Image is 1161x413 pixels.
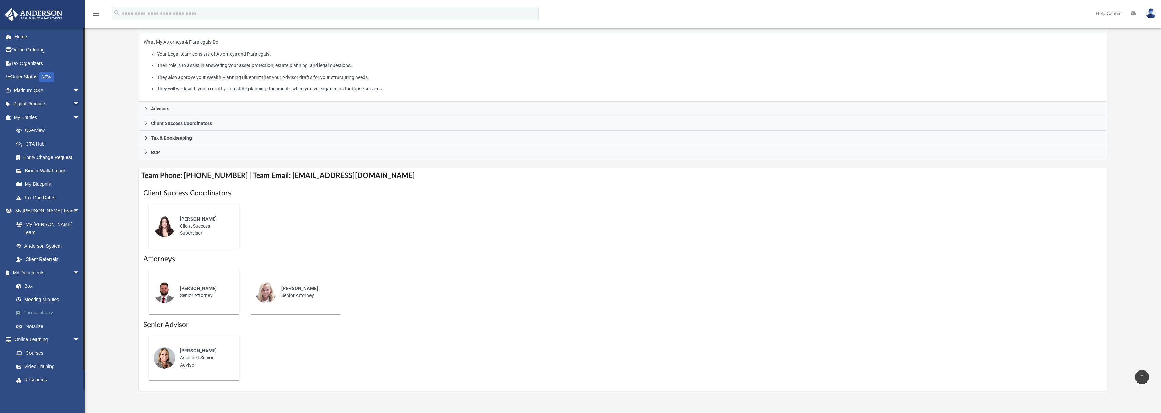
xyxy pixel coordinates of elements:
a: Video Training [9,360,83,373]
li: Their role is to assist in answering your asset protection, estate planning, and legal questions. [157,61,1102,70]
div: Assigned Senior Advisor [175,343,235,373]
span: arrow_drop_down [73,204,86,218]
span: Advisors [151,106,169,111]
li: Your Legal team consists of Attorneys and Paralegals. [157,50,1102,58]
h1: Senior Advisor [143,320,1103,330]
a: Tax Organizers [5,57,90,70]
a: Client Success Coordinators [139,116,1107,131]
a: My Documentsarrow_drop_down [5,266,90,280]
a: Home [5,30,90,43]
a: Advisors [139,102,1107,116]
img: thumbnail [154,281,175,303]
a: Online Ordering [5,43,90,57]
li: They will work with you to draft your estate planning documents when you’ve engaged us for those ... [157,85,1102,93]
span: Client Success Coordinators [151,121,212,126]
a: menu [92,13,100,18]
li: They also approve your Wealth Planning Blueprint that your Advisor drafts for your structuring ne... [157,73,1102,82]
div: Senior Attorney [175,280,235,304]
a: Overview [9,124,90,138]
span: arrow_drop_down [73,110,86,124]
a: Forms Library [9,306,90,320]
i: vertical_align_top [1138,373,1146,381]
img: thumbnail [154,347,175,369]
span: arrow_drop_down [73,266,86,280]
i: search [113,9,121,17]
a: Platinum Q&Aarrow_drop_down [5,84,90,97]
a: My Entitiesarrow_drop_down [5,110,90,124]
img: thumbnail [154,215,175,237]
a: Digital Productsarrow_drop_down [5,97,90,111]
div: NEW [39,72,54,82]
a: Notarize [9,319,90,333]
p: What My Attorneys & Paralegals Do: [144,38,1102,93]
h1: Attorneys [143,254,1103,264]
a: CTA Hub [9,137,90,151]
a: Online Learningarrow_drop_down [5,333,86,347]
div: Client Success Supervisor [175,211,235,242]
a: Tax & Bookkeeping [139,131,1107,145]
span: [PERSON_NAME] [180,216,217,222]
a: vertical_align_top [1135,370,1149,384]
a: Meeting Minutes [9,293,90,306]
a: Billingarrow_drop_down [5,387,90,400]
a: Entity Change Request [9,151,90,164]
a: Anderson System [9,239,86,253]
span: Tax & Bookkeeping [151,136,192,140]
a: My [PERSON_NAME] Team [9,218,83,239]
span: [PERSON_NAME] [180,286,217,291]
a: My [PERSON_NAME] Teamarrow_drop_down [5,204,86,218]
a: Order StatusNEW [5,70,90,84]
a: Tax Due Dates [9,191,90,204]
h1: Client Success Coordinators [143,188,1103,198]
div: Senior Attorney [277,280,336,304]
img: Anderson Advisors Platinum Portal [3,8,64,21]
span: arrow_drop_down [73,387,86,400]
span: [PERSON_NAME] [180,348,217,353]
a: My Blueprint [9,178,86,191]
span: arrow_drop_down [73,84,86,98]
a: Client Referrals [9,253,86,266]
a: Binder Walkthrough [9,164,90,178]
span: arrow_drop_down [73,333,86,347]
a: Box [9,280,86,293]
span: [PERSON_NAME] [281,286,318,291]
a: BCP [139,145,1107,160]
span: BCP [151,150,160,155]
h4: Team Phone: [PHONE_NUMBER] | Team Email: [EMAIL_ADDRESS][DOMAIN_NAME] [139,168,1107,183]
img: User Pic [1146,8,1156,18]
div: Attorneys & Paralegals [139,33,1107,102]
span: arrow_drop_down [73,97,86,111]
a: Resources [9,373,86,387]
a: Courses [9,346,86,360]
i: menu [92,9,100,18]
img: thumbnail [255,281,277,303]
